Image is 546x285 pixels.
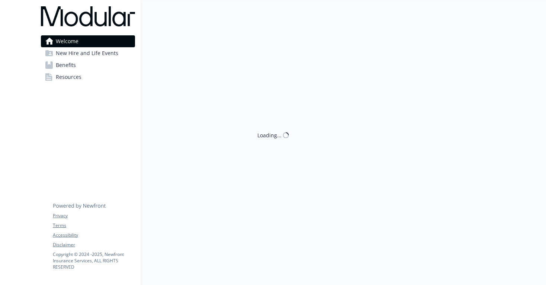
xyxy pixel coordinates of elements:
span: Benefits [56,59,76,71]
div: Loading... [257,131,282,139]
a: Benefits [41,59,135,71]
p: Copyright © 2024 - 2025 , Newfront Insurance Services, ALL RIGHTS RESERVED [53,251,135,270]
a: Resources [41,71,135,83]
a: Terms [53,222,135,229]
span: Resources [56,71,81,83]
span: Welcome [56,35,78,47]
a: New Hire and Life Events [41,47,135,59]
span: New Hire and Life Events [56,47,118,59]
a: Disclaimer [53,241,135,248]
a: Accessibility [53,232,135,238]
a: Welcome [41,35,135,47]
a: Privacy [53,212,135,219]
